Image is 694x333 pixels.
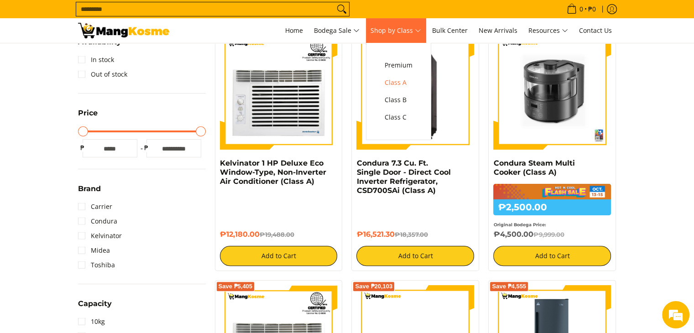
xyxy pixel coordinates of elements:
a: Premium [380,57,417,74]
a: Class C [380,109,417,126]
span: ₱ [78,143,87,152]
h6: ₱16,521.30 [356,230,474,239]
summary: Open [78,38,121,52]
span: Resources [528,25,568,36]
button: Search [334,2,349,16]
span: Save ₱4,555 [492,284,526,289]
span: Class C [385,112,412,123]
a: Midea [78,243,110,258]
summary: Open [78,109,98,124]
del: ₱9,999.00 [533,231,564,238]
del: ₱19,488.00 [260,231,294,238]
a: Toshiba [78,258,115,272]
a: Kelvinator [78,229,122,243]
h6: ₱12,180.00 [220,230,338,239]
span: Bodega Sale [314,25,360,36]
img: Condura Steam Multi Cooker (Class A) [493,32,611,150]
nav: Main Menu [178,18,616,43]
span: Class B [385,94,412,106]
span: Contact Us [579,26,612,35]
span: ₱0 [587,6,597,12]
img: Class A | Mang Kosme [78,23,169,38]
span: Shop by Class [370,25,421,36]
span: Save ₱20,103 [355,284,392,289]
a: Contact Us [574,18,616,43]
span: Class A [385,77,412,88]
span: Capacity [78,300,112,307]
button: Add to Cart [356,246,474,266]
span: Availability [78,38,121,46]
a: Home [281,18,308,43]
button: Add to Cart [493,246,611,266]
h6: ₱2,500.00 [493,199,611,215]
a: Condura Steam Multi Cooker (Class A) [493,159,574,177]
a: In stock [78,52,114,67]
a: Bodega Sale [309,18,364,43]
span: Brand [78,185,101,193]
a: Bulk Center [428,18,472,43]
button: Add to Cart [220,246,338,266]
span: Save ₱5,405 [219,284,253,289]
summary: Open [78,300,112,314]
span: • [564,4,599,14]
h6: ₱4,500.00 [493,230,611,239]
span: Price [78,109,98,117]
a: New Arrivals [474,18,522,43]
a: 10kg [78,314,105,329]
a: Class A [380,74,417,91]
a: Shop by Class [366,18,426,43]
span: 0 [578,6,584,12]
span: Bulk Center [432,26,468,35]
summary: Open [78,185,101,199]
a: Condura [78,214,117,229]
del: ₱18,357.00 [394,231,428,238]
a: Class B [380,91,417,109]
a: Out of stock [78,67,127,82]
small: Original Bodega Price: [493,222,546,227]
a: Kelvinator 1 HP Deluxe Eco Window-Type, Non-Inverter Air Conditioner (Class A) [220,159,326,186]
span: ₱ [142,143,151,152]
a: Carrier [78,199,112,214]
span: Premium [385,60,412,71]
a: Resources [524,18,573,43]
a: Condura 7.3 Cu. Ft. Single Door - Direct Cool Inverter Refrigerator, CSD700SAi (Class A) [356,159,450,195]
img: Kelvinator 1 HP Deluxe Eco Window-Type, Non-Inverter Air Conditioner (Class A) [220,32,338,150]
span: Home [285,26,303,35]
span: New Arrivals [479,26,517,35]
img: Condura 7.3 Cu. Ft. Single Door - Direct Cool Inverter Refrigerator, CSD700SAi (Class A) [356,33,474,148]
